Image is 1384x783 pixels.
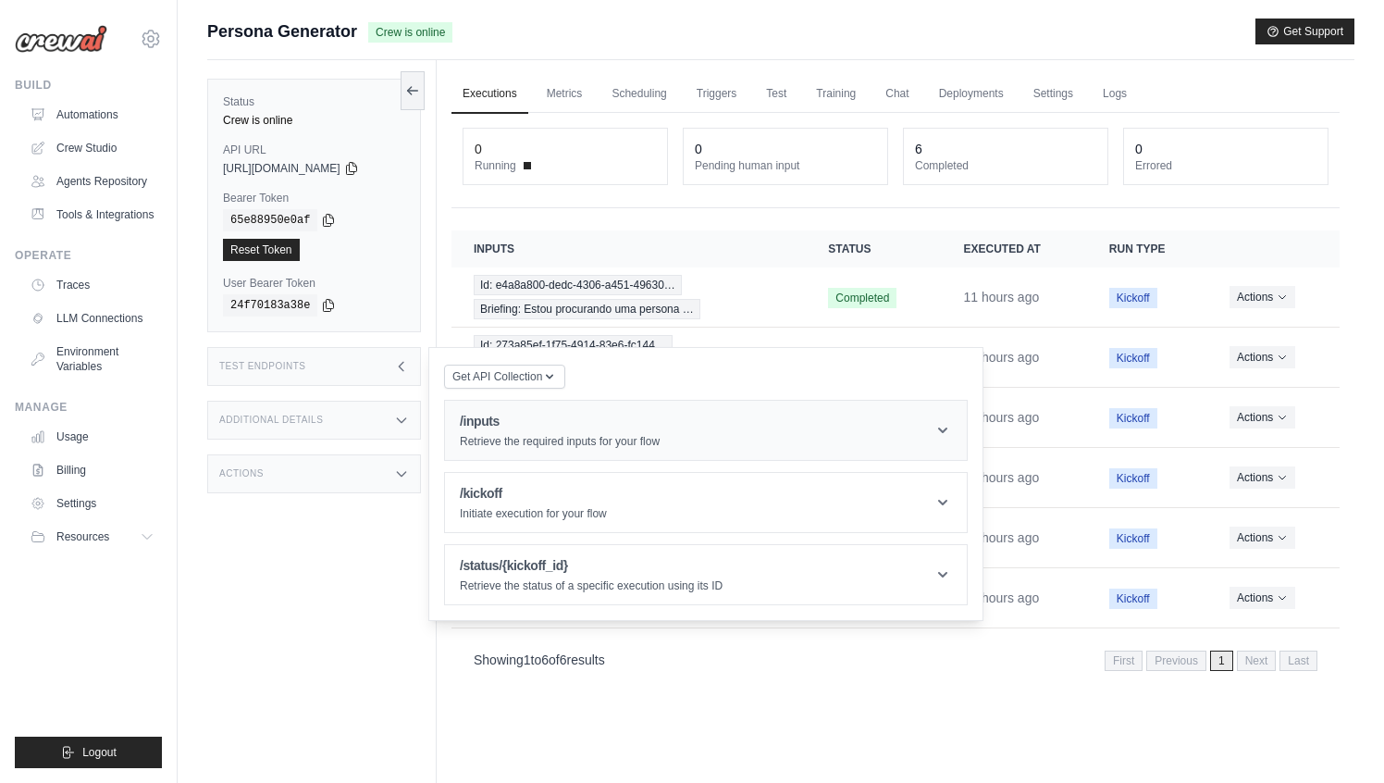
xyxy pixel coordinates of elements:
a: Scheduling [600,75,677,114]
button: Actions for execution [1230,466,1295,489]
span: 1 [1210,651,1233,671]
span: Kickoff [1109,589,1157,609]
section: Crew executions table [451,230,1340,683]
nav: Pagination [1105,651,1317,671]
a: Executions [451,75,528,114]
div: Manage [15,400,162,415]
img: Logo [15,25,107,53]
button: Get API Collection [444,365,565,389]
a: Triggers [686,75,748,114]
span: First [1105,651,1143,671]
th: Run Type [1087,230,1207,267]
span: Resources [56,529,109,544]
label: API URL [223,143,405,157]
a: View execution details for Id [474,335,784,379]
button: Actions for execution [1230,587,1295,609]
span: Last [1279,651,1317,671]
a: Usage [22,422,162,452]
th: Executed at [941,230,1086,267]
p: Retrieve the required inputs for your flow [460,434,660,449]
a: Billing [22,455,162,485]
a: Automations [22,100,162,130]
a: Deployments [928,75,1015,114]
span: [URL][DOMAIN_NAME] [223,161,340,176]
button: Actions for execution [1230,527,1295,549]
a: Reset Token [223,239,300,261]
span: Id: e4a8a800-dedc-4306-a451-49630… [474,275,682,295]
span: Crew is online [368,22,452,43]
h3: Test Endpoints [219,361,306,372]
span: 6 [560,652,567,667]
dt: Pending human input [695,158,876,173]
a: Environment Variables [22,337,162,381]
button: Actions for execution [1230,286,1295,308]
a: View execution details for Id [474,275,784,319]
label: Status [223,94,405,109]
a: Metrics [536,75,594,114]
p: Initiate execution for your flow [460,506,607,521]
nav: Pagination [451,636,1340,683]
p: Retrieve the status of a specific execution using its ID [460,578,723,593]
a: LLM Connections [22,304,162,333]
label: User Bearer Token [223,276,405,291]
span: Kickoff [1109,528,1157,549]
dt: Errored [1135,158,1316,173]
button: Resources [22,522,162,552]
span: Next [1237,651,1277,671]
p: Showing to of results [474,651,605,669]
span: Get API Collection [452,369,542,384]
span: Kickoff [1109,468,1157,489]
button: Actions for execution [1230,346,1295,368]
time: October 5, 2025 at 22:15 BST [963,530,1039,545]
a: Settings [1022,75,1084,114]
th: Status [806,230,941,267]
div: Build [15,78,162,93]
div: Operate [15,248,162,263]
time: October 5, 2025 at 22:30 BST [963,410,1039,425]
h1: /status/{kickoff_id} [460,556,723,575]
dt: Completed [915,158,1096,173]
time: October 5, 2025 at 22:32 BST [963,290,1039,304]
a: Settings [22,489,162,518]
div: 6 [915,140,922,158]
iframe: Chat Widget [1291,694,1384,783]
span: 1 [524,652,531,667]
span: Previous [1146,651,1206,671]
button: Actions for execution [1230,406,1295,429]
a: Tools & Integrations [22,200,162,230]
a: Chat [874,75,920,114]
a: Crew Studio [22,133,162,163]
a: Logs [1092,75,1138,114]
button: Logout [15,737,162,768]
span: 6 [541,652,549,667]
h3: Actions [219,468,264,479]
div: 0 [695,140,702,158]
div: 0 [1135,140,1143,158]
span: Kickoff [1109,288,1157,308]
label: Bearer Token [223,191,405,205]
a: Training [805,75,867,114]
span: Logout [82,745,117,760]
h1: /kickoff [460,484,607,503]
code: 24f70183a38e [223,294,317,317]
a: Traces [22,270,162,300]
button: Get Support [1255,19,1354,44]
code: 65e88950e0af [223,209,317,231]
time: October 5, 2025 at 22:31 BST [963,350,1039,365]
time: October 5, 2025 at 22:01 BST [963,590,1039,605]
h1: /inputs [460,412,660,430]
time: October 5, 2025 at 22:28 BST [963,470,1039,485]
span: Persona Generator [207,19,357,44]
span: Briefing: Estou procurando uma persona … [474,299,700,319]
span: Kickoff [1109,408,1157,429]
span: Id: 273a85ef-1f75-4914-83e6-fc144… [474,335,673,355]
div: Crew is online [223,113,405,128]
span: Running [475,158,516,173]
a: Test [755,75,797,114]
span: Completed [828,288,896,308]
a: Agents Repository [22,167,162,196]
h3: Additional Details [219,415,323,426]
span: Kickoff [1109,348,1157,368]
th: Inputs [451,230,806,267]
